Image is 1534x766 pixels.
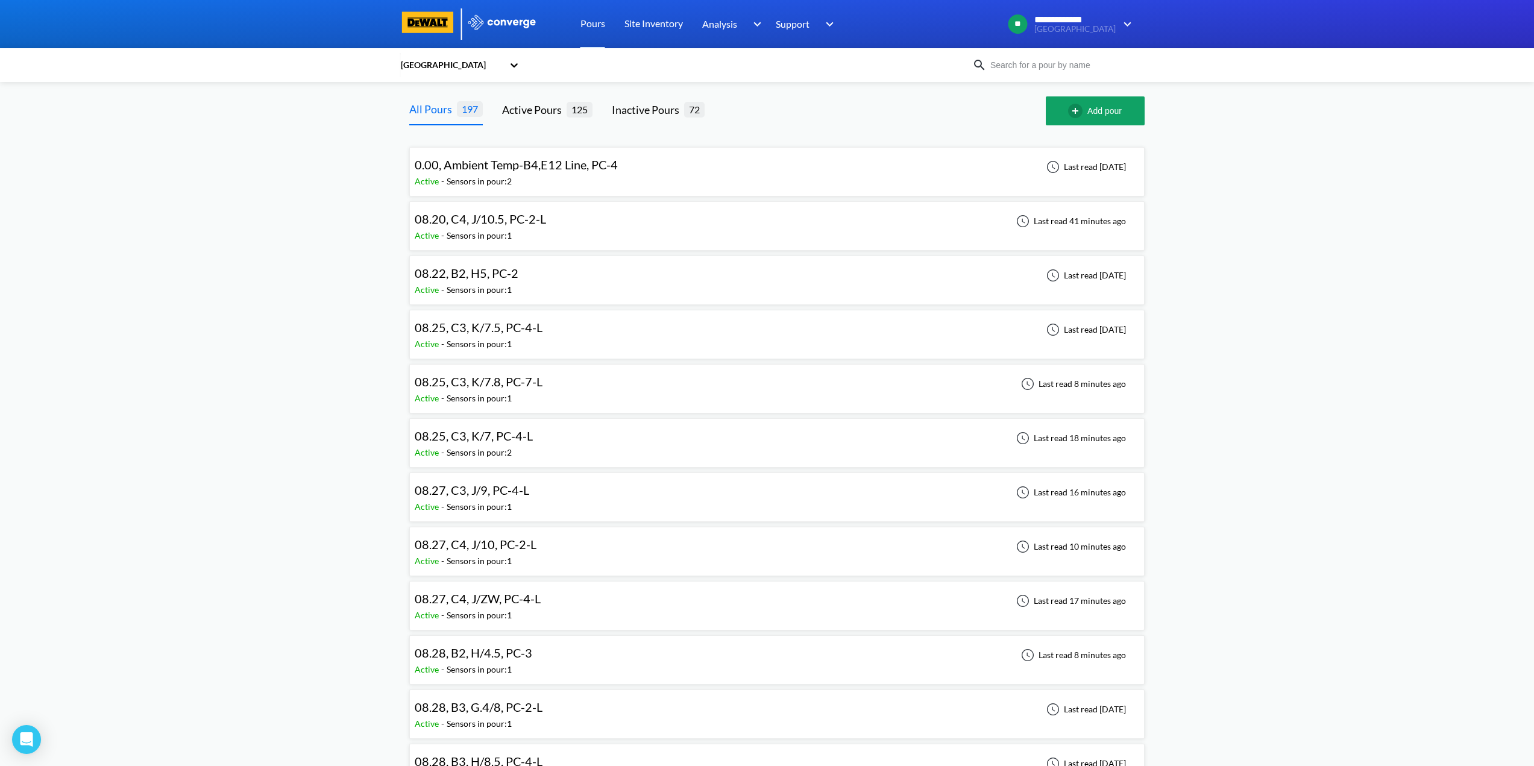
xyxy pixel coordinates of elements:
[447,175,512,188] div: Sensors in pour: 2
[1010,539,1130,554] div: Last read 10 minutes ago
[447,500,512,513] div: Sensors in pour: 1
[415,339,441,349] span: Active
[447,663,512,676] div: Sensors in pour: 1
[415,700,542,714] span: 08.28, B3, G.4/8, PC-2-L
[447,446,512,459] div: Sensors in pour: 2
[409,378,1145,388] a: 08.25, C3, K/7.8, PC-7-LActive-Sensors in pour:1Last read 8 minutes ago
[415,266,518,280] span: 08.22, B2, H5, PC-2
[1046,96,1145,125] button: Add pour
[447,609,512,622] div: Sensors in pour: 1
[409,432,1145,442] a: 08.25, C3, K/7, PC-4-LActive-Sensors in pour:2Last read 18 minutes ago
[415,320,542,334] span: 08.25, C3, K/7.5, PC-4-L
[415,591,541,606] span: 08.27, C4, J/ZW, PC-4-L
[441,610,447,620] span: -
[12,725,41,754] div: Open Intercom Messenger
[612,101,684,118] div: Inactive Pours
[1014,648,1130,662] div: Last read 8 minutes ago
[415,718,441,729] span: Active
[441,501,447,512] span: -
[447,717,512,730] div: Sensors in pour: 1
[415,212,546,226] span: 08.20, C4, J/10.5, PC-2-L
[1116,17,1135,31] img: downArrow.svg
[400,58,503,72] div: [GEOGRAPHIC_DATA]
[1010,431,1130,445] div: Last read 18 minutes ago
[702,16,737,31] span: Analysis
[457,101,483,116] span: 197
[415,537,536,551] span: 08.27, C4, J/10, PC-2-L
[1034,25,1116,34] span: [GEOGRAPHIC_DATA]
[415,483,529,497] span: 08.27, C3, J/9, PC-4-L
[415,664,441,674] span: Active
[1010,594,1130,608] div: Last read 17 minutes ago
[409,649,1145,659] a: 08.28, B2, H/4.5, PC-3Active-Sensors in pour:1Last read 8 minutes ago
[400,11,456,33] img: logo-dewalt.svg
[441,176,447,186] span: -
[441,284,447,295] span: -
[1010,214,1130,228] div: Last read 41 minutes ago
[502,101,567,118] div: Active Pours
[409,324,1145,334] a: 08.25, C3, K/7.5, PC-4-LActive-Sensors in pour:1Last read [DATE]
[409,595,1145,605] a: 08.27, C4, J/ZW, PC-4-LActive-Sensors in pour:1Last read 17 minutes ago
[745,17,764,31] img: downArrow.svg
[441,718,447,729] span: -
[415,429,533,443] span: 08.25, C3, K/7, PC-4-L
[415,374,542,389] span: 08.25, C3, K/7.8, PC-7-L
[987,58,1133,72] input: Search for a pour by name
[447,392,512,405] div: Sensors in pour: 1
[1040,702,1130,717] div: Last read [DATE]
[415,645,532,660] span: 08.28, B2, H/4.5, PC-3
[441,339,447,349] span: -
[441,447,447,457] span: -
[567,102,593,117] span: 125
[1068,104,1087,118] img: add-circle-outline.svg
[1040,268,1130,283] div: Last read [DATE]
[441,664,447,674] span: -
[415,284,441,295] span: Active
[409,269,1145,280] a: 08.22, B2, H5, PC-2Active-Sensors in pour:1Last read [DATE]
[776,16,809,31] span: Support
[415,447,441,457] span: Active
[415,610,441,620] span: Active
[684,102,705,117] span: 72
[415,393,441,403] span: Active
[441,393,447,403] span: -
[972,58,987,72] img: icon-search.svg
[467,14,537,30] img: logo_ewhite.svg
[1040,160,1130,174] div: Last read [DATE]
[1014,377,1130,391] div: Last read 8 minutes ago
[409,703,1145,714] a: 08.28, B3, G.4/8, PC-2-LActive-Sensors in pour:1Last read [DATE]
[415,230,441,240] span: Active
[441,556,447,566] span: -
[447,554,512,568] div: Sensors in pour: 1
[415,176,441,186] span: Active
[409,486,1145,497] a: 08.27, C3, J/9, PC-4-LActive-Sensors in pour:1Last read 16 minutes ago
[409,161,1145,171] a: 0.00, Ambient Temp-B4,E12 Line, PC-4Active-Sensors in pour:2Last read [DATE]
[409,215,1145,225] a: 08.20, C4, J/10.5, PC-2-LActive-Sensors in pour:1Last read 41 minutes ago
[415,501,441,512] span: Active
[441,230,447,240] span: -
[409,101,457,118] div: All Pours
[447,337,512,351] div: Sensors in pour: 1
[415,157,618,172] span: 0.00, Ambient Temp-B4,E12 Line, PC-4
[409,541,1145,551] a: 08.27, C4, J/10, PC-2-LActive-Sensors in pour:1Last read 10 minutes ago
[447,283,512,297] div: Sensors in pour: 1
[1010,485,1130,500] div: Last read 16 minutes ago
[1040,322,1130,337] div: Last read [DATE]
[818,17,837,31] img: downArrow.svg
[415,556,441,566] span: Active
[447,229,512,242] div: Sensors in pour: 1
